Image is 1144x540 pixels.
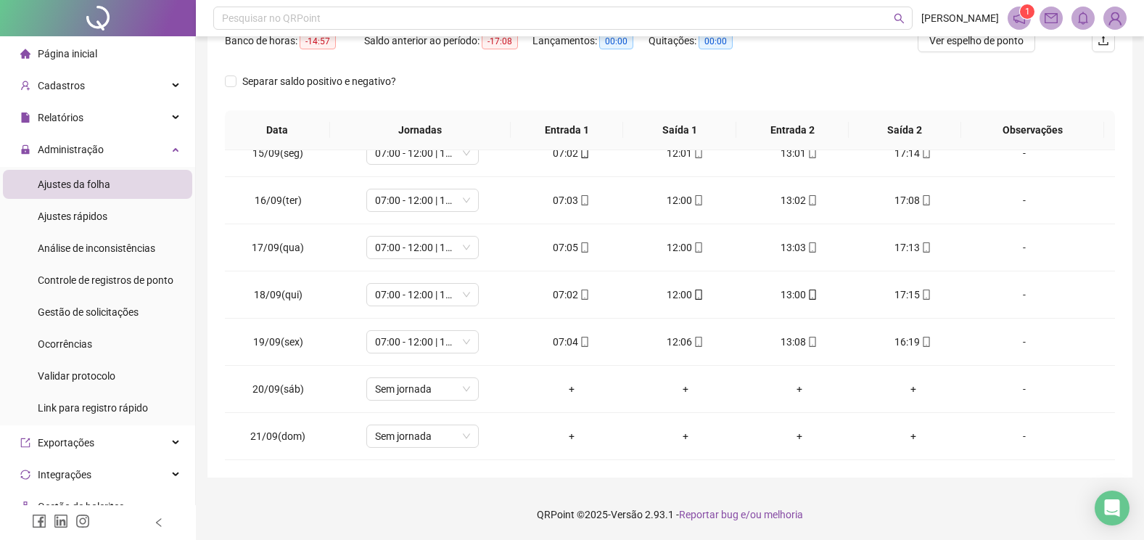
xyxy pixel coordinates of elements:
[38,144,104,155] span: Administração
[640,334,731,350] div: 12:06
[75,514,90,528] span: instagram
[868,287,958,303] div: 17:15
[375,331,470,353] span: 07:00 - 12:00 | 13:00 - 16:00
[918,29,1035,52] button: Ver espelho de ponto
[868,240,958,255] div: 17:13
[982,145,1067,161] div: -
[32,514,46,528] span: facebook
[806,290,818,300] span: mobile
[754,192,844,208] div: 13:02
[806,337,818,347] span: mobile
[679,509,803,520] span: Reportar bug e/ou melhoria
[526,381,617,397] div: +
[1095,491,1129,525] div: Open Intercom Messenger
[640,192,731,208] div: 12:00
[20,49,30,59] span: home
[20,144,30,155] span: lock
[526,192,617,208] div: 07:03
[511,110,623,150] th: Entrada 1
[754,381,844,397] div: +
[736,110,849,150] th: Entrada 2
[578,337,590,347] span: mobile
[868,192,958,208] div: 17:08
[649,33,760,49] div: Quitações:
[982,428,1067,444] div: -
[255,195,302,206] span: 16/09(ter)
[692,242,704,253] span: mobile
[982,192,1067,208] div: -
[526,428,617,444] div: +
[20,470,30,480] span: sync
[921,10,999,26] span: [PERSON_NAME]
[961,110,1104,150] th: Observações
[254,289,303,300] span: 18/09(qui)
[1104,7,1126,29] img: 86506
[54,514,68,528] span: linkedin
[920,337,931,347] span: mobile
[692,290,704,300] span: mobile
[375,189,470,211] span: 07:00 - 12:00 | 13:00 - 17:00
[623,110,736,150] th: Saída 1
[532,33,649,49] div: Lançamentos:
[578,242,590,253] span: mobile
[526,287,617,303] div: 07:02
[38,469,91,480] span: Integrações
[375,237,470,258] span: 07:00 - 12:00 | 13:00 - 17:00
[868,334,958,350] div: 16:19
[868,145,958,161] div: 17:14
[20,112,30,123] span: file
[578,195,590,205] span: mobile
[38,370,115,382] span: Validar protocolo
[692,195,704,205] span: mobile
[611,509,643,520] span: Versão
[699,33,733,49] span: 00:00
[640,287,731,303] div: 12:00
[375,284,470,306] span: 07:00 - 12:00 | 13:00 - 17:00
[982,381,1067,397] div: -
[920,242,931,253] span: mobile
[154,517,164,528] span: left
[38,402,148,414] span: Link para registro rápido
[806,242,818,253] span: mobile
[252,383,304,395] span: 20/09(sáb)
[526,240,617,255] div: 07:05
[250,430,305,442] span: 21/09(dom)
[1045,12,1058,25] span: mail
[640,381,731,397] div: +
[920,148,931,158] span: mobile
[375,425,470,447] span: Sem jornada
[868,381,958,397] div: +
[894,13,905,24] span: search
[578,290,590,300] span: mobile
[1025,7,1030,17] span: 1
[38,112,83,123] span: Relatórios
[692,148,704,158] span: mobile
[38,48,97,60] span: Página inicial
[38,242,155,254] span: Análise de inconsistências
[38,437,94,449] span: Exportações
[920,195,931,205] span: mobile
[640,240,731,255] div: 12:00
[640,145,731,161] div: 12:01
[252,147,303,159] span: 15/09(seg)
[38,274,173,286] span: Controle de registros de ponto
[364,33,532,49] div: Saldo anterior ao período:
[375,142,470,164] span: 07:00 - 12:00 | 13:00 - 17:00
[526,145,617,161] div: 07:02
[196,489,1144,540] footer: QRPoint © 2025 - 2.93.1 -
[806,195,818,205] span: mobile
[929,33,1024,49] span: Ver espelho de ponto
[38,210,107,222] span: Ajustes rápidos
[20,81,30,91] span: user-add
[973,122,1092,138] span: Observações
[754,145,844,161] div: 13:01
[640,428,731,444] div: +
[300,33,336,49] span: -14:57
[692,337,704,347] span: mobile
[982,287,1067,303] div: -
[225,33,364,49] div: Banco de horas:
[1020,4,1034,19] sup: 1
[20,502,30,512] span: apartment
[253,336,303,348] span: 19/09(sex)
[1077,12,1090,25] span: bell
